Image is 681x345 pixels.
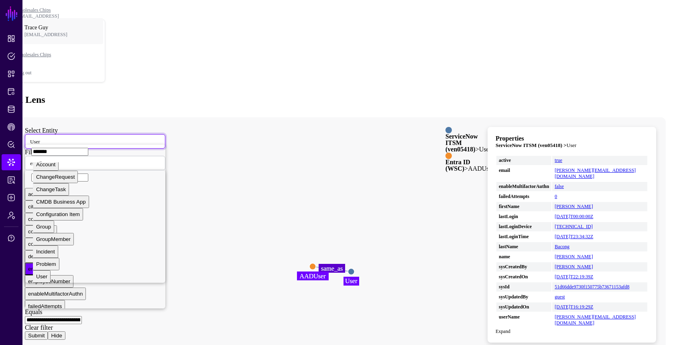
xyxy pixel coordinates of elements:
[499,304,549,310] strong: sysUpdatedOn
[300,272,326,279] text: AADUser
[7,52,15,60] span: Policies
[445,159,494,172] div: > AADUser
[555,264,593,269] a: [PERSON_NAME]
[555,294,565,300] a: guest
[33,258,59,270] button: Problem
[33,196,89,208] button: CMDB Business App
[36,211,80,217] span: Configuration Item
[555,204,593,209] a: [PERSON_NAME]
[555,304,593,310] a: [DATE]T16:19:29Z
[499,264,549,270] strong: sysCreatedBy
[25,308,165,316] div: Equals
[36,274,47,280] span: User
[555,234,593,239] a: [DATE]T23:34:32Z
[499,167,549,174] strong: email
[555,157,562,163] a: true
[7,105,15,113] span: Identity Data Fabric
[28,303,62,309] span: failedAttempts
[7,35,15,43] span: Dashboard
[7,123,15,131] span: CAEP Hub
[36,186,66,192] span: ChangeTask
[499,234,549,240] strong: lastLoginTime
[7,70,15,78] span: Snippets
[7,194,15,202] span: Logs
[496,142,648,149] h4: User
[499,214,549,220] strong: lastLogin
[555,284,629,290] a: 51d66dde9730f150775b73671153afd8
[28,291,83,297] span: enableMultifactorAuthn
[445,159,470,172] strong: Entra ID (WSC)
[16,52,81,58] span: Wholesales Chips
[496,135,648,142] h3: Properties
[36,249,55,255] span: Incident
[555,214,593,219] a: [DATE]T00:00:00Z
[496,142,567,148] strong: ServiceNow ITSM (ven05418) >
[25,127,58,134] label: Select Entity
[555,254,593,259] a: [PERSON_NAME]
[33,158,59,171] button: Account
[445,133,478,153] strong: ServiceNow ITSM (ven05418)
[2,84,21,100] a: Protected Systems
[36,161,55,167] span: Account
[499,204,549,210] strong: firstName
[7,141,15,149] span: Policy Lens
[33,171,78,183] button: ChangeRequest
[7,211,15,219] span: Admin
[2,154,21,170] a: Data Lens
[345,278,358,284] text: User
[48,331,65,340] button: Hide
[36,224,51,230] span: Group
[30,139,40,145] span: User
[25,300,65,312] button: failedAttempts
[499,274,549,280] strong: sysCreatedOn
[7,88,15,96] span: Protected Systems
[2,137,21,153] a: Policy Lens
[2,190,21,206] a: Logs
[36,174,75,180] span: ChangeRequest
[2,172,21,188] a: Reports
[555,314,636,326] a: [PERSON_NAME][EMAIL_ADDRESS][DOMAIN_NAME]
[2,207,21,223] a: Admin
[2,48,21,64] a: Policies
[499,157,549,163] strong: active
[16,70,105,76] div: Log out
[16,13,105,19] div: [EMAIL_ADDRESS]
[445,133,494,153] div: > User
[25,288,86,300] button: enableMultifactorAuthn
[7,176,15,184] span: Reports
[499,224,549,230] strong: lastLoginDevice
[16,42,105,67] a: Wholesales Chips
[555,224,593,229] a: [TECHNICAL_ID]
[36,261,56,267] span: Problem
[496,329,510,334] a: Expand
[2,31,21,47] a: Dashboard
[499,284,549,290] strong: sysId
[5,5,18,22] a: SGNL
[499,314,549,320] strong: userName
[555,244,569,249] a: Bacong
[3,94,678,105] h2: Data Lens
[7,158,15,166] span: Data Lens
[2,66,21,82] a: Snippets
[33,220,54,233] button: Group
[33,183,69,196] button: ChangeTask
[36,199,86,205] span: CMDB Business App
[24,24,79,31] span: Trace Guy
[499,254,549,260] strong: name
[33,270,51,283] button: User
[33,233,74,245] button: GroupMember
[2,101,21,117] a: Identity Data Fabric
[25,331,48,340] button: Submit
[2,119,21,135] a: CAEP Hub
[499,244,549,250] strong: lastName
[33,208,83,220] button: Configuration Item
[499,294,549,300] strong: sysUpdatedBy
[25,324,53,331] a: Clear filter
[555,194,557,199] a: 0
[36,236,71,242] span: GroupMember
[16,7,51,13] a: Wholesales Chips
[321,265,343,272] text: same_as
[499,194,549,200] strong: failedAttempts
[555,167,636,179] a: [PERSON_NAME][EMAIL_ADDRESS][DOMAIN_NAME]
[7,234,15,242] span: Support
